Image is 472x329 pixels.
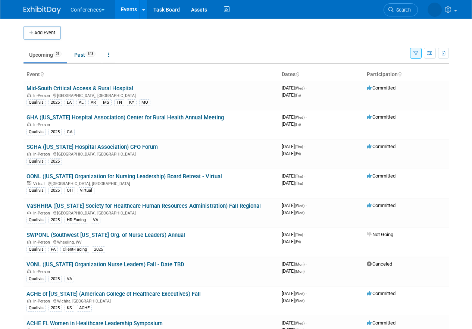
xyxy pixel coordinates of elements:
[394,7,411,13] span: Search
[65,129,75,135] div: GA
[65,99,74,106] div: LA
[306,85,307,91] span: -
[26,210,276,216] div: [GEOGRAPHIC_DATA], [GEOGRAPHIC_DATA]
[295,204,304,208] span: (Wed)
[364,68,449,81] th: Participation
[282,92,301,98] span: [DATE]
[27,269,31,273] img: In-Person Event
[76,99,86,106] div: AL
[295,152,301,156] span: (Fri)
[24,6,61,14] img: ExhibitDay
[49,99,62,106] div: 2025
[26,291,201,297] a: ACHE of [US_STATE] (American College of Healthcare Executives) Fall
[65,305,74,311] div: KS
[85,51,96,57] span: 343
[282,298,304,303] span: [DATE]
[53,51,62,57] span: 51
[40,71,44,77] a: Sort by Event Name
[127,99,137,106] div: KY
[91,217,100,223] div: VA
[26,320,163,327] a: ACHE FL Women in Healthcare Leadership Symposium
[49,246,58,253] div: PA
[367,144,396,149] span: Committed
[367,85,396,91] span: Committed
[65,217,88,223] div: HR-Facing
[306,114,307,120] span: -
[295,269,304,273] span: (Mon)
[295,262,304,266] span: (Mon)
[26,173,222,180] a: OONL ([US_STATE] Organization for Nursing Leadership) Board Retreat - Virtual
[49,305,62,311] div: 2025
[33,299,52,304] span: In-Person
[282,173,305,179] span: [DATE]
[304,232,305,237] span: -
[92,246,105,253] div: 2025
[24,48,67,62] a: Upcoming51
[26,129,46,135] div: Qualivis
[367,291,396,296] span: Committed
[78,187,94,194] div: Virtual
[282,232,305,237] span: [DATE]
[282,180,303,186] span: [DATE]
[26,305,46,311] div: Qualivis
[77,305,92,311] div: ACHE
[24,26,61,40] button: Add Event
[295,211,304,215] span: (Wed)
[367,320,396,326] span: Committed
[295,86,304,90] span: (Wed)
[24,68,279,81] th: Event
[282,144,305,149] span: [DATE]
[26,158,46,165] div: Qualivis
[282,320,307,326] span: [DATE]
[367,232,393,237] span: Not Going
[26,298,276,304] div: Wichita, [GEOGRAPHIC_DATA]
[33,240,52,245] span: In-Person
[367,173,396,179] span: Committed
[295,93,301,97] span: (Fri)
[295,240,301,244] span: (Fri)
[26,276,46,282] div: Qualivis
[304,144,305,149] span: -
[114,99,124,106] div: TN
[49,276,62,282] div: 2025
[296,71,299,77] a: Sort by Start Date
[26,203,261,209] a: VaSHHRA ([US_STATE] Society for Healthcare Human Resources Administration) Fall Regional
[26,180,276,186] div: [GEOGRAPHIC_DATA], [GEOGRAPHIC_DATA]
[306,291,307,296] span: -
[49,158,62,165] div: 2025
[282,85,307,91] span: [DATE]
[26,92,276,98] div: [GEOGRAPHIC_DATA], [GEOGRAPHIC_DATA]
[26,217,46,223] div: Qualivis
[295,292,304,296] span: (Wed)
[27,240,31,244] img: In-Person Event
[27,211,31,214] img: In-Person Event
[26,239,276,245] div: Wheeling, WV
[27,299,31,303] img: In-Person Event
[282,261,307,267] span: [DATE]
[49,217,62,223] div: 2025
[65,276,74,282] div: VA
[49,129,62,135] div: 2025
[26,85,133,92] a: Mid-South Critical Access & Rural Hospital
[306,261,307,267] span: -
[398,71,401,77] a: Sort by Participation Type
[26,144,158,150] a: SCHA ([US_STATE] Hospital Association) CFO Forum
[33,269,52,274] span: In-Person
[139,99,150,106] div: MO
[33,93,52,98] span: In-Person
[33,181,47,186] span: Virtual
[27,122,31,126] img: In-Person Event
[282,151,301,156] span: [DATE]
[26,114,224,121] a: GHA ([US_STATE] Hospital Association) Center for Rural Health Annual Meeting
[306,203,307,208] span: -
[282,114,307,120] span: [DATE]
[101,99,112,106] div: MS
[49,187,62,194] div: 2025
[33,211,52,216] span: In-Person
[282,239,301,244] span: [DATE]
[282,210,304,215] span: [DATE]
[26,187,46,194] div: Qualivis
[295,174,303,178] span: (Thu)
[306,320,307,326] span: -
[26,99,46,106] div: Qualivis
